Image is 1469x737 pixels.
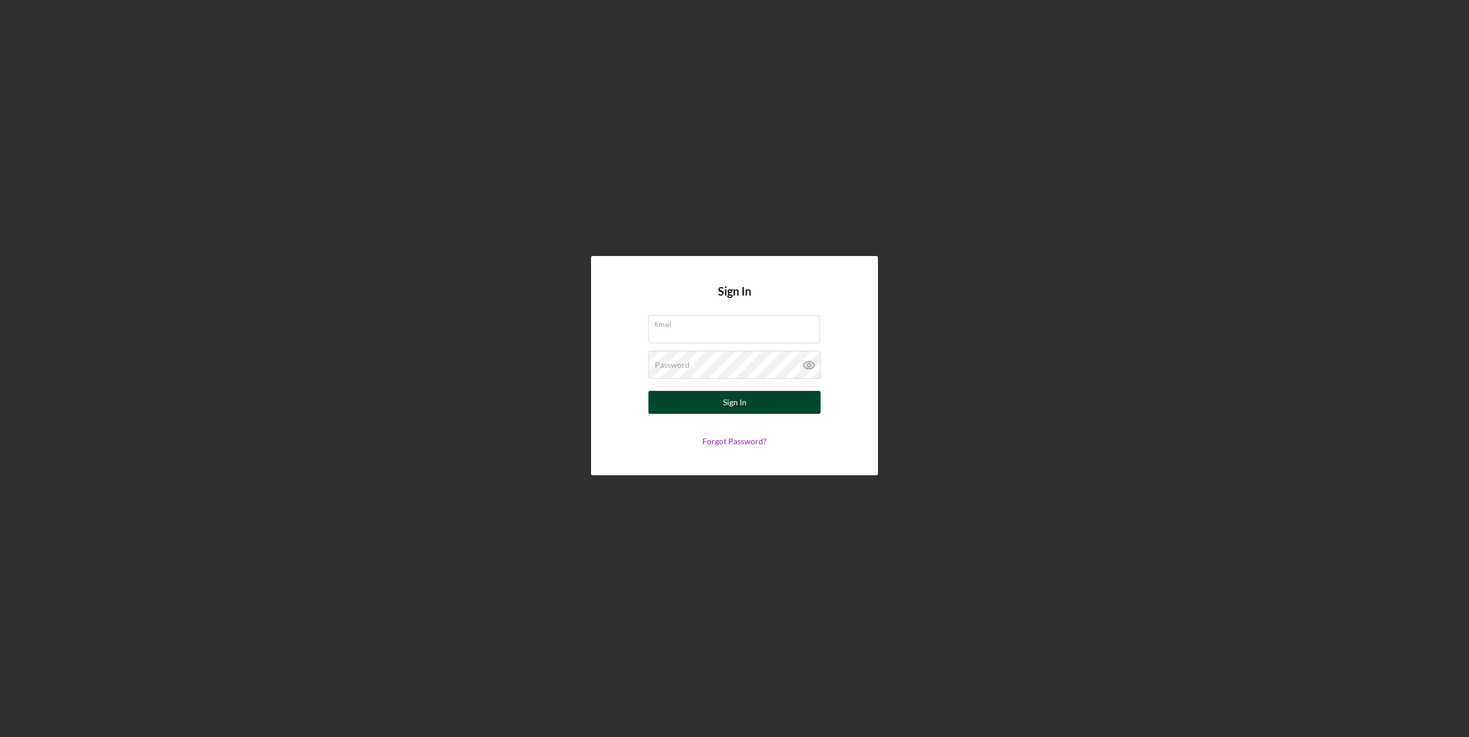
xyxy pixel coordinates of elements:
[648,391,821,414] button: Sign In
[655,316,820,328] label: Email
[718,285,751,315] h4: Sign In
[655,360,690,370] label: Password
[702,436,767,446] a: Forgot Password?
[723,391,747,414] div: Sign In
